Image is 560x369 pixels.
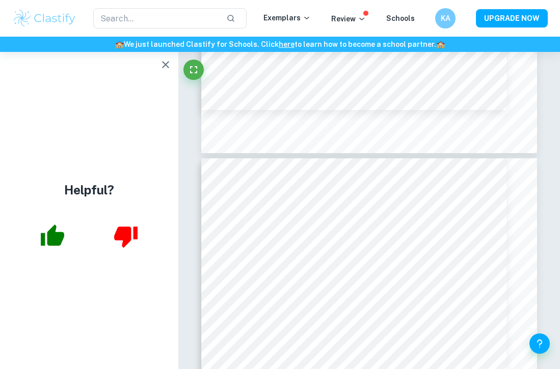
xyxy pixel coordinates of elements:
p: Review [331,13,366,24]
h4: Helpful? [64,181,114,199]
a: Schools [386,14,415,22]
span: 🏫 [436,40,445,48]
span: 🏫 [115,40,124,48]
img: Clastify logo [12,8,77,29]
h6: We just launched Clastify for Schools. Click to learn how to become a school partner. [2,39,558,50]
p: Exemplars [263,12,311,23]
button: Help and Feedback [529,333,550,354]
button: UPGRADE NOW [476,9,548,27]
input: Search... [93,8,218,29]
h6: KA [440,13,451,24]
a: here [279,40,295,48]
button: KA [435,8,456,29]
button: Fullscreen [183,60,204,80]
